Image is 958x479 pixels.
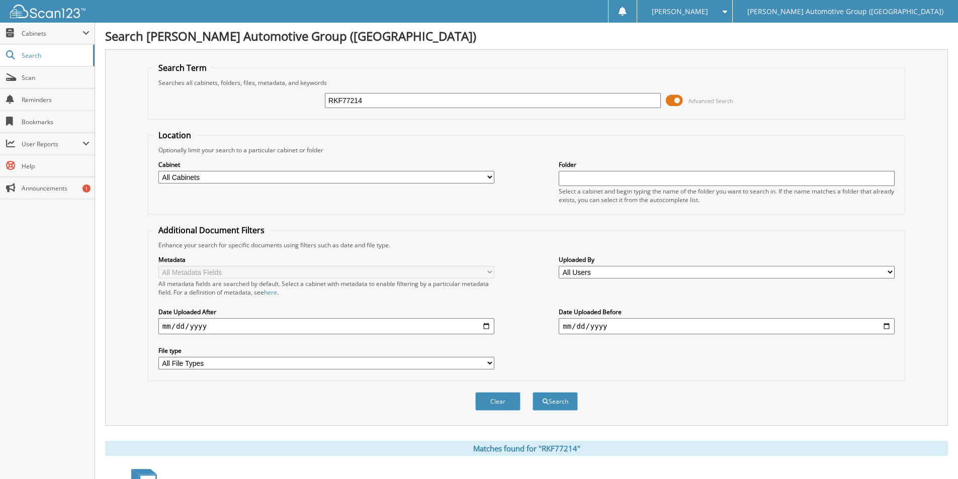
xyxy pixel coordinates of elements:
[153,146,900,154] div: Optionally limit your search to a particular cabinet or folder
[153,241,900,249] div: Enhance your search for specific documents using filters such as date and file type.
[22,184,90,193] span: Announcements
[158,308,494,316] label: Date Uploaded After
[559,255,895,264] label: Uploaded By
[652,9,708,15] span: [PERSON_NAME]
[22,51,88,60] span: Search
[158,160,494,169] label: Cabinet
[105,441,948,456] div: Matches found for "RKF77214"
[22,29,82,38] span: Cabinets
[158,346,494,355] label: File type
[158,318,494,334] input: start
[559,308,895,316] label: Date Uploaded Before
[475,392,520,411] button: Clear
[22,162,90,170] span: Help
[559,160,895,169] label: Folder
[153,130,196,141] legend: Location
[153,225,270,236] legend: Additional Document Filters
[22,118,90,126] span: Bookmarks
[747,9,943,15] span: [PERSON_NAME] Automotive Group ([GEOGRAPHIC_DATA])
[153,62,212,73] legend: Search Term
[153,78,900,87] div: Searches all cabinets, folders, files, metadata, and keywords
[559,318,895,334] input: end
[10,5,85,18] img: scan123-logo-white.svg
[22,73,90,82] span: Scan
[533,392,578,411] button: Search
[264,288,277,297] a: here
[22,140,82,148] span: User Reports
[158,279,494,297] div: All metadata fields are searched by default. Select a cabinet with metadata to enable filtering b...
[559,187,895,204] div: Select a cabinet and begin typing the name of the folder you want to search in. If the name match...
[82,184,91,193] div: 1
[105,28,948,44] h1: Search [PERSON_NAME] Automotive Group ([GEOGRAPHIC_DATA])
[158,255,494,264] label: Metadata
[22,95,90,104] span: Reminders
[688,97,733,105] span: Advanced Search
